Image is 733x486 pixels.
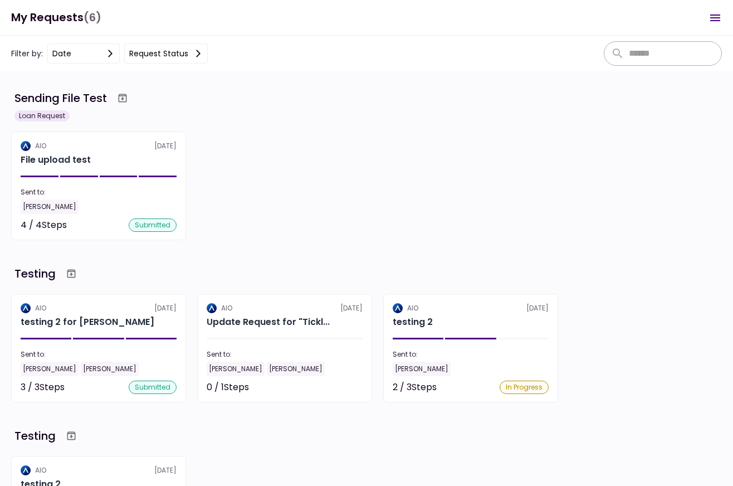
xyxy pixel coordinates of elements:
[21,187,177,197] div: Sent to:
[21,200,79,214] div: [PERSON_NAME]
[14,427,56,444] div: Testing
[21,315,154,329] div: testing 2 for Vasyl Shevchyk
[407,303,418,313] div: AIO
[221,303,232,313] div: AIO
[35,465,46,475] div: AIO
[61,426,81,446] button: Archive workflow
[129,381,177,394] div: submitted
[14,110,70,122] div: Loan Request
[312,381,363,394] div: Not started
[61,264,81,284] button: Archive workflow
[500,381,549,394] div: In Progress
[124,43,208,64] button: Request status
[393,362,451,376] div: [PERSON_NAME]
[14,90,107,106] div: Sending File Test
[21,141,177,151] div: [DATE]
[21,465,31,475] img: Partner logo
[47,43,120,64] button: date
[21,381,65,394] div: 3 / 3 Steps
[21,303,177,313] div: [DATE]
[113,88,133,108] button: Archive workflow
[393,315,433,329] h2: testing 2
[393,349,549,359] div: Sent to:
[11,6,101,29] h1: My Requests
[267,362,325,376] div: [PERSON_NAME]
[207,315,330,329] div: Update Request for "Tickler test" for Vasyl Shevchyk
[702,4,729,31] button: Open menu
[207,303,217,313] img: Partner logo
[81,362,139,376] div: [PERSON_NAME]
[84,6,101,29] span: (6)
[207,303,363,313] div: [DATE]
[207,362,265,376] div: [PERSON_NAME]
[14,265,56,282] div: Testing
[21,218,67,232] div: 4 / 4 Steps
[393,303,549,313] div: [DATE]
[129,218,177,232] div: submitted
[393,381,437,394] div: 2 / 3 Steps
[21,153,91,167] h2: File upload test
[35,141,46,151] div: AIO
[35,303,46,313] div: AIO
[21,303,31,313] img: Partner logo
[11,43,208,64] div: Filter by:
[21,141,31,151] img: Partner logo
[21,465,177,475] div: [DATE]
[207,381,249,394] div: 0 / 1 Steps
[52,47,71,60] div: date
[393,303,403,313] img: Partner logo
[207,349,363,359] div: Sent to:
[21,362,79,376] div: [PERSON_NAME]
[21,349,177,359] div: Sent to:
